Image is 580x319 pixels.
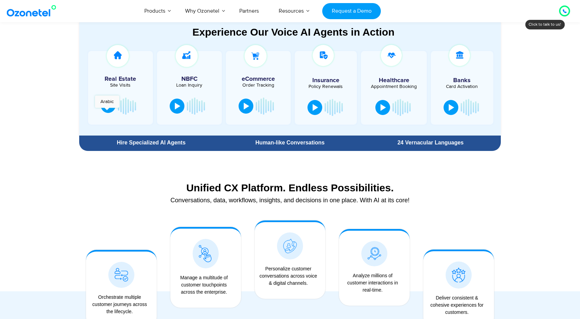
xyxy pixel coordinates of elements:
h5: Insurance [298,77,354,84]
div: Appointment Booking [366,84,422,89]
div: Conversations, data, workflows, insights, and decisions in one place. With AI at its core! [83,197,497,203]
div: Manage a multitude of customer touchpoints across the enterprise. [174,274,234,296]
h5: Banks [434,77,490,84]
div: Card Activation [434,84,490,89]
div: Personalize customer conversations across voice & digital channels. [258,265,318,287]
div: Hire Specialized AI Agents [83,140,220,145]
div: Orchestrate multiple customer journeys across the lifecycle. [89,294,150,315]
div: Policy Renewals [298,84,354,89]
h5: Healthcare [366,77,422,84]
div: Unified CX Platform. Endless Possibilities. [83,182,497,194]
h5: eCommerce [229,76,287,82]
h5: Real Estate [92,76,149,82]
div: Site Visits [92,83,149,88]
div: Analyze millions of customer interactions in real-time. [342,272,403,294]
div: 24 Vernacular Languages [364,140,497,145]
div: Order Tracking [229,83,287,88]
a: Request a Demo [322,3,381,19]
div: Loan Inquiry [160,83,218,88]
h5: NBFC [160,76,218,82]
div: Experience Our Voice AI Agents in Action [86,26,501,38]
div: Human-like Conversations [223,140,357,145]
div: Deliver consistent & cohesive experiences for customers. [427,294,487,316]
